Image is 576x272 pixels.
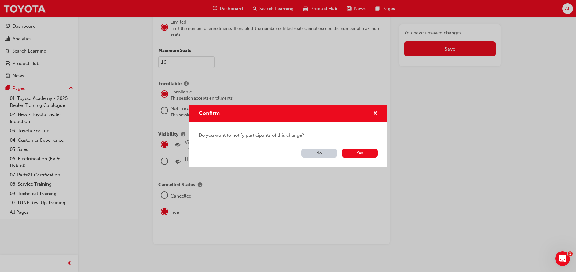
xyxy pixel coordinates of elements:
button: Yes [342,149,378,158]
button: No [301,149,337,158]
span: 1 [568,251,573,256]
span: Confirm [199,110,220,117]
button: cross-icon [373,110,378,118]
span: cross-icon [373,111,378,117]
iframe: Intercom live chat [555,251,570,266]
div: Confirm [189,105,387,167]
span: Do you want to notify participants of this change? [199,132,378,139]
